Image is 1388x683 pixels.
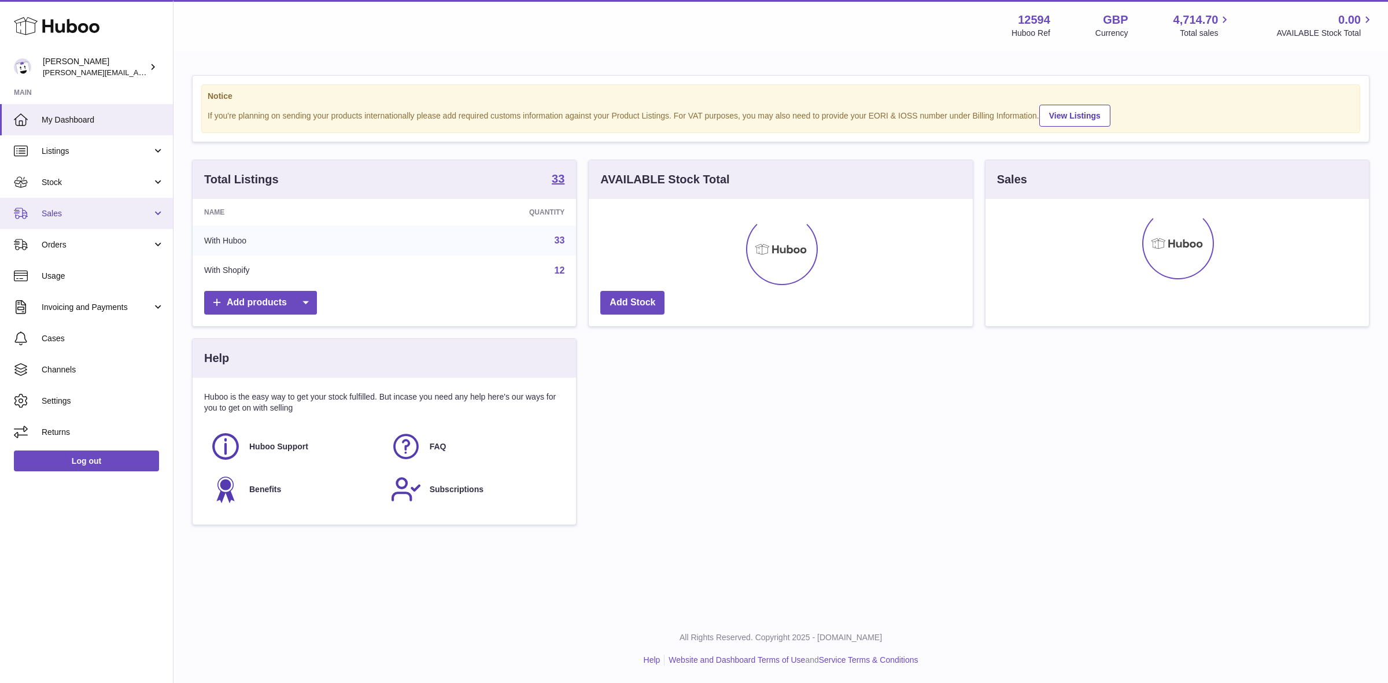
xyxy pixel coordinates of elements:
[555,265,565,275] a: 12
[42,146,152,157] span: Listings
[183,632,1379,643] p: All Rights Reserved. Copyright 2025 - [DOMAIN_NAME]
[600,172,729,187] h3: AVAILABLE Stock Total
[204,291,317,315] a: Add products
[1018,12,1050,28] strong: 12594
[249,441,308,452] span: Huboo Support
[390,474,559,505] a: Subscriptions
[1039,105,1110,127] a: View Listings
[430,484,483,495] span: Subscriptions
[193,199,400,226] th: Name
[42,239,152,250] span: Orders
[1276,28,1374,39] span: AVAILABLE Stock Total
[42,271,164,282] span: Usage
[193,256,400,286] td: With Shopify
[400,199,577,226] th: Quantity
[208,103,1354,127] div: If you're planning on sending your products internationally please add required customs informati...
[42,208,152,219] span: Sales
[42,396,164,407] span: Settings
[390,431,559,462] a: FAQ
[249,484,281,495] span: Benefits
[42,364,164,375] span: Channels
[204,392,564,414] p: Huboo is the easy way to get your stock fulfilled. But incase you need any help here's our ways f...
[600,291,665,315] a: Add Stock
[42,115,164,125] span: My Dashboard
[1173,12,1219,28] span: 4,714.70
[644,655,660,664] a: Help
[1276,12,1374,39] a: 0.00 AVAILABLE Stock Total
[42,333,164,344] span: Cases
[1103,12,1128,28] strong: GBP
[669,655,805,664] a: Website and Dashboard Terms of Use
[819,655,918,664] a: Service Terms & Conditions
[210,431,379,462] a: Huboo Support
[208,91,1354,102] strong: Notice
[193,226,400,256] td: With Huboo
[430,441,446,452] span: FAQ
[43,56,147,78] div: [PERSON_NAME]
[552,173,564,187] a: 33
[1012,28,1050,39] div: Huboo Ref
[43,68,232,77] span: [PERSON_NAME][EMAIL_ADDRESS][DOMAIN_NAME]
[997,172,1027,187] h3: Sales
[14,58,31,76] img: owen@wearemakewaves.com
[1173,12,1232,39] a: 4,714.70 Total sales
[210,474,379,505] a: Benefits
[1180,28,1231,39] span: Total sales
[42,302,152,313] span: Invoicing and Payments
[204,350,229,366] h3: Help
[1095,28,1128,39] div: Currency
[552,173,564,184] strong: 33
[42,177,152,188] span: Stock
[14,451,159,471] a: Log out
[204,172,279,187] h3: Total Listings
[1338,12,1361,28] span: 0.00
[555,235,565,245] a: 33
[665,655,918,666] li: and
[42,427,164,438] span: Returns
